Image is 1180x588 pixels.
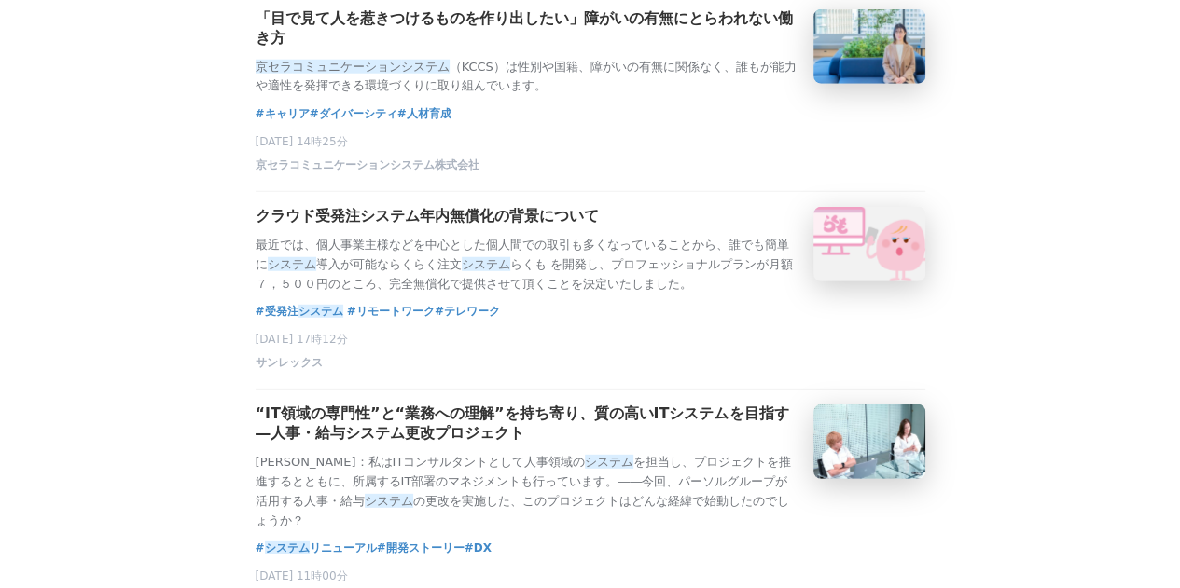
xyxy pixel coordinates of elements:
p: [DATE] 11時00分 [256,568,925,584]
em: システム [462,257,510,271]
a: #リモートワーク [347,302,435,321]
a: #キャリア [256,104,310,123]
a: #ダイバーシティ [310,104,397,123]
p: [DATE] 17時12分 [256,332,925,348]
span: #受発注 [256,302,347,321]
a: #テレワーク [435,302,500,321]
h3: クラウド受発注システム年内無償化の背景について [256,207,599,226]
span: サンレックス [256,355,323,371]
a: #システムリニューアル [256,539,377,557]
em: システム [268,257,316,271]
p: （KCCS）は性別や国籍、障がいの有無に関係なく、誰もが能力や適性を発揮できる環境づくりに取り組んでいます。 [256,58,798,97]
a: #開発ストーリー [377,539,465,557]
em: システム [365,494,413,508]
p: 最近では、個人事業主様などを中心とした個人間での取引も多くなっていることから、誰でも簡単に 導入が可能ならくらく注文 らくも を開発し、プロフェッショナルプランが月額７，５００円のところ、完全無... [256,236,798,294]
a: クラウド受発注システム年内無償化の背景について最近では、個人事業主様などを中心とした個人間での取引も多くなっていることから、誰でも簡単にシステム導入が可能ならくらく注文システムらくも を開発し、... [256,207,925,294]
em: システム [401,60,450,74]
a: サンレックス [256,361,323,374]
p: [DATE] 14時25分 [256,134,925,150]
em: 京セラ [256,60,292,74]
a: 京セラコミュニケーションシステム株式会社 [256,163,479,176]
em: システム [265,541,310,554]
span: # リニューアル [256,539,377,557]
p: [PERSON_NAME]：私はITコンサルタントとして人事領域の を担当し、プロジェクトを推進するとともに、所属するIT部署のマネジメントも行っています。――今回、パーソルグループが活用する人... [256,453,798,530]
span: 京セラコミュニケーションシステム株式会社 [256,157,479,173]
h3: 「目で見て人を惹きつけるものを作り出したい」障がいの有無にとらわれない働き方 [256,9,798,48]
a: “IT領域の専門性”と“業務への理解”を持ち寄り、質の高いITシステムを目指す―人事・給与システム更改プロジェクト[PERSON_NAME]：私はITコンサルタントとして人事領域のシステムを担当... [256,404,925,530]
a: #人材育成 [397,104,451,123]
em: システム [298,305,343,318]
h3: “IT領域の専門性”と“業務への理解”を持ち寄り、質の高いITシステムを目指す―人事・給与システム更改プロジェクト [256,404,798,444]
em: システム [585,455,633,469]
a: 「目で見て人を惹きつけるものを作り出したい」障がいの有無にとらわれない働き方京セラコミュニケーションシステム（KCCS）は性別や国籍、障がいの有無に関係なく、誰もが能力や適性を発揮できる環境づく... [256,9,925,97]
em: コミュニケーション [292,60,401,74]
a: #DX [465,539,492,557]
a: #受発注システム [256,302,347,321]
